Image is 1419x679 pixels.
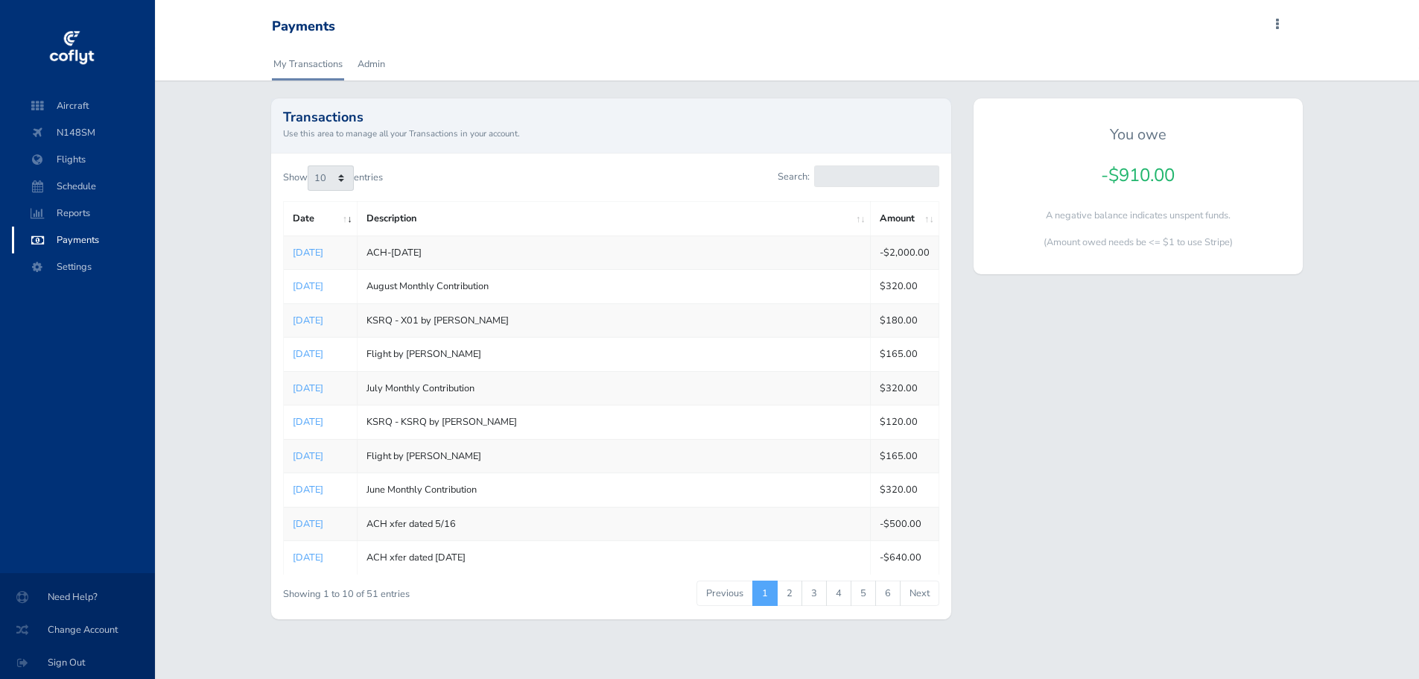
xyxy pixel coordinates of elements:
[357,371,870,405] td: July Monthly Contribution
[357,303,870,337] td: KSRQ - X01 by [PERSON_NAME]
[27,92,140,119] span: Aircraft
[293,246,323,259] a: [DATE]
[871,507,939,540] td: -$500.00
[293,382,323,395] a: [DATE]
[985,126,1290,144] h5: You owe
[826,581,851,606] a: 4
[752,581,778,606] a: 1
[357,405,870,439] td: KSRQ - KSRQ by [PERSON_NAME]
[871,405,939,439] td: $120.00
[357,338,870,371] td: Flight by [PERSON_NAME]
[283,165,383,191] label: Show entries
[356,48,387,80] a: Admin
[778,165,939,187] label: Search:
[777,581,802,606] a: 2
[871,202,939,236] th: Amount: activate to sort column ascending
[985,235,1290,250] p: (Amount owed needs be <= $1 to use Stripe)
[284,202,358,236] th: Date: activate to sort column ascending
[357,473,870,507] td: June Monthly Contribution
[283,127,939,140] small: Use this area to manage all your Transactions in your account.
[293,517,323,531] a: [DATE]
[357,507,870,540] td: ACH xfer dated 5/16
[357,439,870,473] td: Flight by [PERSON_NAME]
[293,483,323,496] a: [DATE]
[293,280,323,293] a: [DATE]
[293,449,323,463] a: [DATE]
[293,551,323,564] a: [DATE]
[871,236,939,269] td: -$2,000.00
[18,616,137,643] span: Change Account
[871,371,939,405] td: $320.00
[27,173,140,200] span: Schedule
[357,270,870,303] td: August Monthly Contribution
[293,415,323,429] a: [DATE]
[814,165,939,187] input: Search:
[357,236,870,269] td: ACH-[DATE]
[47,26,96,71] img: coflyt logo
[272,48,344,80] a: My Transactions
[283,579,545,602] div: Showing 1 to 10 of 51 entries
[357,202,870,236] th: Description: activate to sort column ascending
[871,439,939,473] td: $165.00
[985,208,1290,223] p: A negative balance indicates unspent funds.
[801,581,827,606] a: 3
[871,270,939,303] td: $320.00
[27,146,140,173] span: Flights
[27,200,140,227] span: Reports
[851,581,876,606] a: 5
[283,110,939,124] h2: Transactions
[293,314,323,327] a: [DATE]
[871,541,939,575] td: -$640.00
[27,119,140,146] span: N148SM
[18,649,137,676] span: Sign Out
[871,473,939,507] td: $320.00
[27,227,140,253] span: Payments
[272,19,335,35] div: Payments
[900,581,939,606] a: Next
[871,338,939,371] td: $165.00
[985,165,1290,186] h4: -$910.00
[27,253,140,280] span: Settings
[357,541,870,575] td: ACH xfer dated [DATE]
[293,347,323,361] a: [DATE]
[875,581,901,606] a: 6
[308,165,354,191] select: Showentries
[871,303,939,337] td: $180.00
[18,584,137,610] span: Need Help?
